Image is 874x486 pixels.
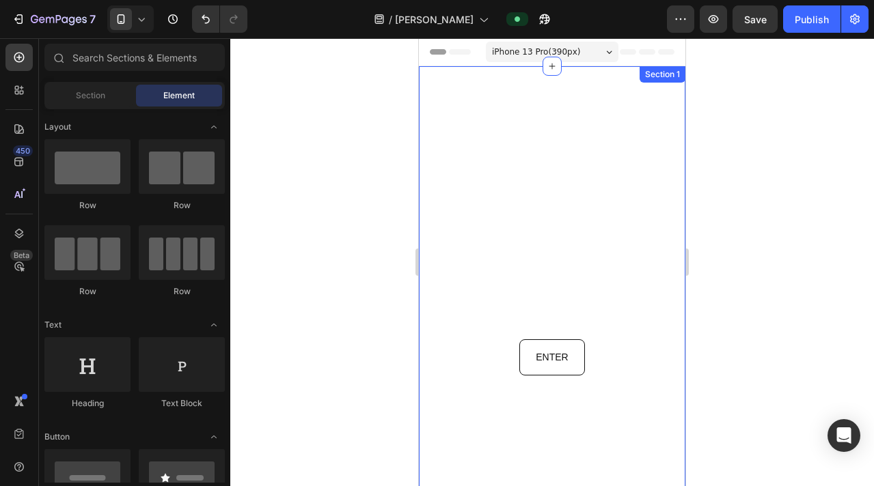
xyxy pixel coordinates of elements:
input: Search Sections & Elements [44,44,225,71]
div: Undo/Redo [192,5,247,33]
span: / [389,12,392,27]
div: Heading [44,397,131,410]
div: Row [44,199,131,212]
span: Toggle open [203,426,225,448]
span: Save [744,14,767,25]
div: Open Intercom Messenger [828,419,860,452]
div: Beta [10,250,33,261]
iframe: To enrich screen reader interactions, please activate Accessibility in Grammarly extension settings [419,38,685,486]
div: Publish [795,12,829,27]
span: Button [44,431,70,443]
div: Text Block [139,397,225,410]
span: Toggle open [203,314,225,336]
div: Row [44,285,131,298]
div: 450 [13,145,33,156]
button: Publish [783,5,841,33]
span: [PERSON_NAME] [395,12,474,27]
span: Element [163,89,195,102]
div: Row [139,285,225,298]
div: Row [139,199,225,212]
button: Save [733,5,778,33]
span: Layout [44,121,71,133]
span: Section [76,89,105,102]
button: 7 [5,5,102,33]
span: Text [44,319,62,331]
p: 7 [90,11,96,27]
span: Toggle open [203,116,225,138]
